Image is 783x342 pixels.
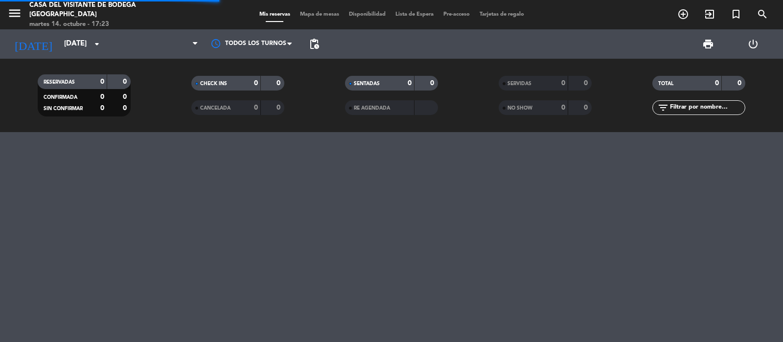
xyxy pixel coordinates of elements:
[354,106,390,111] span: RE AGENDADA
[507,106,532,111] span: NO SHOW
[254,12,295,17] span: Mis reservas
[100,93,104,100] strong: 0
[475,12,529,17] span: Tarjetas de regalo
[100,78,104,85] strong: 0
[677,8,689,20] i: add_circle_outline
[123,93,129,100] strong: 0
[254,80,258,87] strong: 0
[7,6,22,24] button: menu
[44,80,75,85] span: RESERVADAS
[438,12,475,17] span: Pre-acceso
[657,102,669,114] i: filter_list
[561,104,565,111] strong: 0
[408,80,412,87] strong: 0
[658,81,673,86] span: TOTAL
[747,38,759,50] i: power_settings_new
[91,38,103,50] i: arrow_drop_down
[354,81,380,86] span: SENTADAS
[44,95,77,100] span: CONFIRMADA
[344,12,391,17] span: Disponibilidad
[123,78,129,85] strong: 0
[757,8,768,20] i: search
[561,80,565,87] strong: 0
[44,106,83,111] span: SIN CONFIRMAR
[200,106,230,111] span: CANCELADA
[584,104,590,111] strong: 0
[731,29,776,59] div: LOG OUT
[7,6,22,21] i: menu
[715,80,719,87] strong: 0
[123,105,129,112] strong: 0
[7,33,59,55] i: [DATE]
[704,8,715,20] i: exit_to_app
[308,38,320,50] span: pending_actions
[276,104,282,111] strong: 0
[295,12,344,17] span: Mapa de mesas
[584,80,590,87] strong: 0
[254,104,258,111] strong: 0
[730,8,742,20] i: turned_in_not
[100,105,104,112] strong: 0
[669,102,745,113] input: Filtrar por nombre...
[430,80,436,87] strong: 0
[507,81,531,86] span: SERVIDAS
[200,81,227,86] span: CHECK INS
[29,20,188,29] div: martes 14. octubre - 17:23
[391,12,438,17] span: Lista de Espera
[702,38,714,50] span: print
[737,80,743,87] strong: 0
[276,80,282,87] strong: 0
[29,0,188,20] div: Casa del Visitante de Bodega [GEOGRAPHIC_DATA]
